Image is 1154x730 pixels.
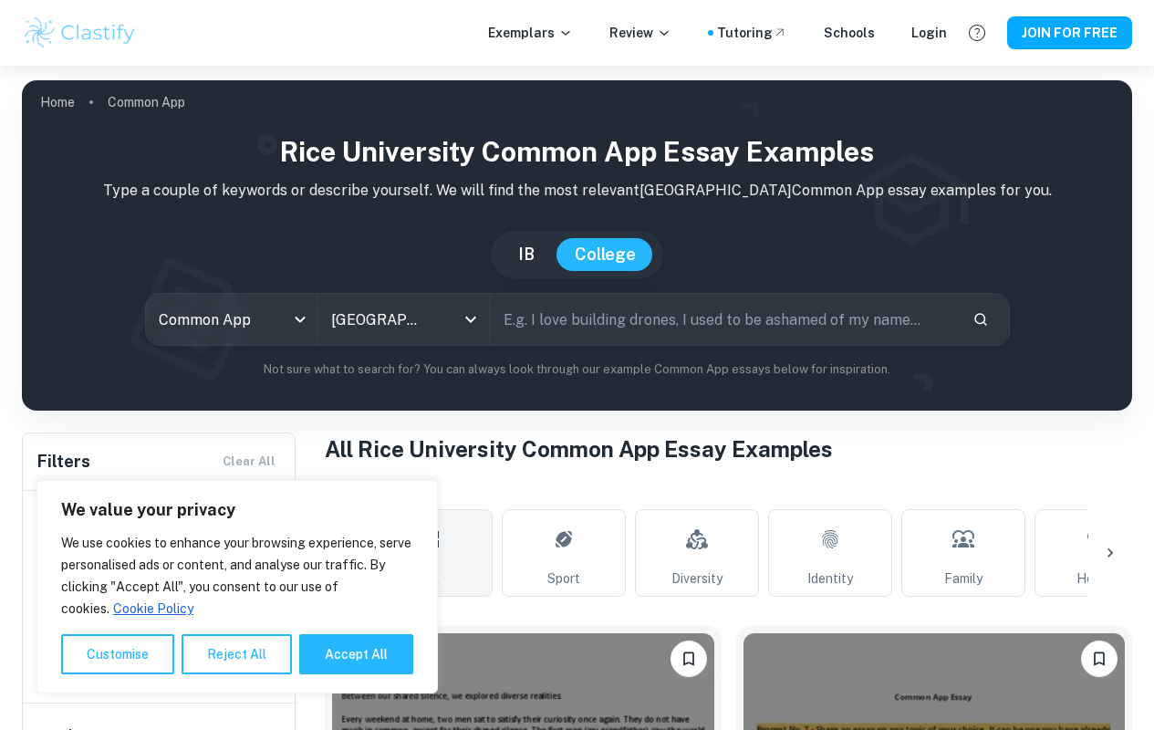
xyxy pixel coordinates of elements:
span: Diversity [671,568,723,589]
p: Review [609,23,671,43]
input: E.g. I love building drones, I used to be ashamed of my name... [491,294,958,345]
a: Cookie Policy [112,600,194,617]
p: We value your privacy [61,499,413,521]
img: Clastify logo [22,15,138,51]
button: Customise [61,634,174,674]
p: Not sure what to search for? You can always look through our example Common App essays below for ... [36,360,1118,379]
button: Reject All [182,634,292,674]
button: Search [965,304,996,335]
p: Type a couple of keywords or describe yourself. We will find the most relevant [GEOGRAPHIC_DATA] ... [36,180,1118,202]
p: We use cookies to enhance your browsing experience, serve personalised ads or content, and analys... [61,532,413,620]
div: We value your privacy [36,480,438,693]
img: profile cover [22,80,1132,411]
a: Schools [824,23,875,43]
a: Home [40,89,75,115]
button: College [556,238,654,271]
div: Common App [146,294,317,345]
a: Tutoring [717,23,787,43]
button: Open [458,307,483,332]
button: Please log in to bookmark exemplars [671,641,707,677]
h1: Rice University Common App Essay Examples [36,131,1118,172]
span: Health [1076,568,1117,589]
h1: All Rice University Common App Essay Examples [325,433,1132,465]
span: Family [944,568,982,589]
span: Identity [807,568,853,589]
h6: Topic [325,480,1132,502]
button: Please log in to bookmark exemplars [1081,641,1118,677]
button: JOIN FOR FREE [1007,16,1132,49]
button: Accept All [299,634,413,674]
a: Login [911,23,947,43]
button: IB [500,238,553,271]
button: Help and Feedback [962,17,993,48]
h6: Filters [37,449,90,474]
p: Exemplars [488,23,573,43]
span: Sport [547,568,580,589]
p: Common App [108,92,185,112]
